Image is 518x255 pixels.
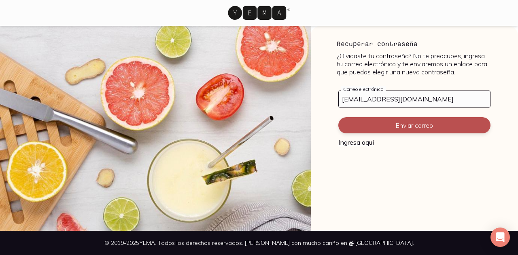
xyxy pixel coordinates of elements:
div: Open Intercom Messenger [490,228,510,247]
a: Ingresa aquí [338,138,374,146]
p: ¿Olvidaste tu contraseña? No te preocupes, ingresa tu correo electrónico y te enviaremos un enlac... [337,52,492,76]
span: [PERSON_NAME] con mucho cariño en [GEOGRAPHIC_DATA]. [245,239,414,247]
button: Enviar correo [338,117,490,133]
h2: Recuperar contraseña [337,39,492,48]
label: Correo electrónico [341,86,386,92]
